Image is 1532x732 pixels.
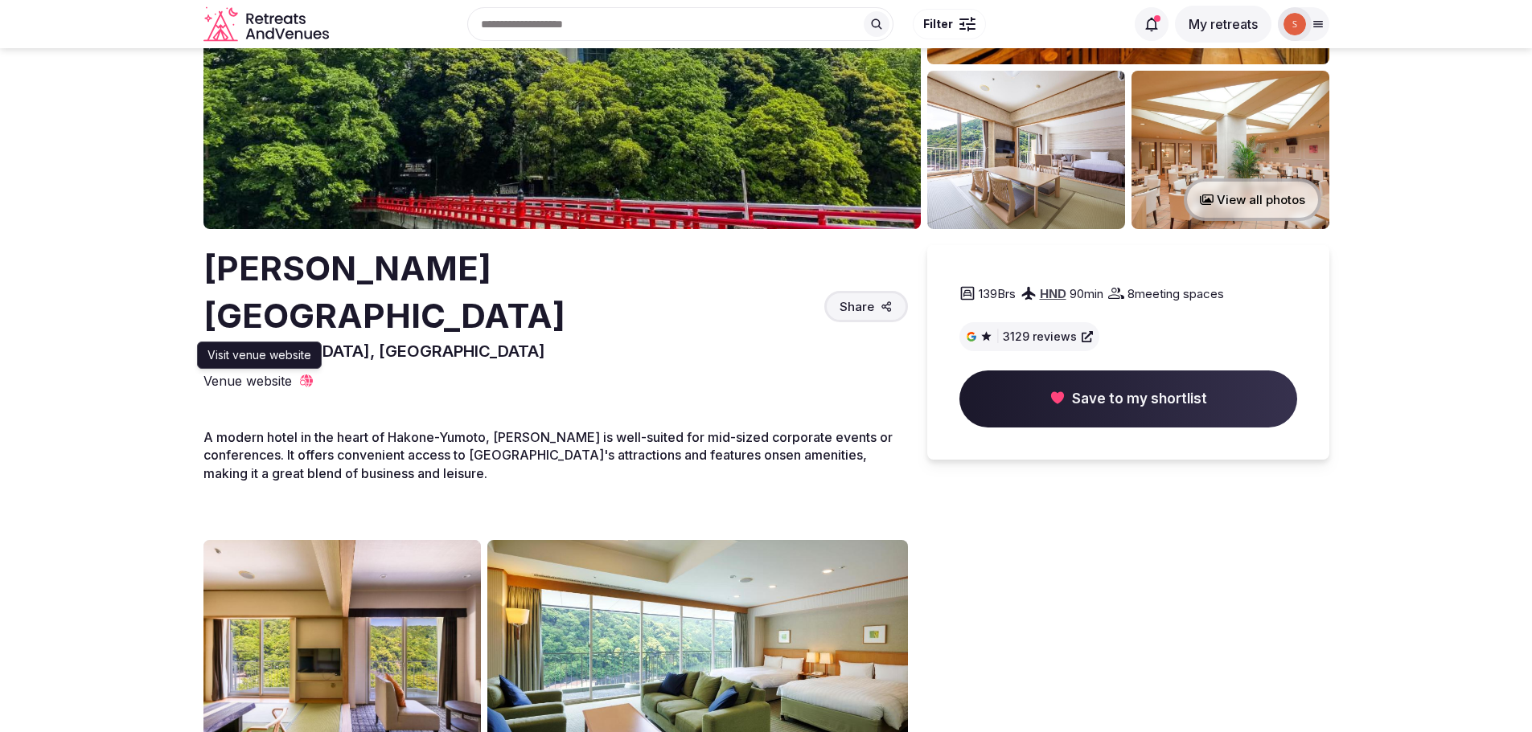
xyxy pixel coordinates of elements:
[203,6,332,43] svg: Retreats and Venues company logo
[966,329,1093,345] a: |3129 reviews
[979,285,1016,302] span: 139 Brs
[203,372,292,390] span: Venue website
[1070,285,1103,302] span: 90 min
[1184,178,1321,221] button: View all photos
[996,329,1000,345] span: |
[203,429,893,481] span: A modern hotel in the heart of Hakone-Yumoto, [PERSON_NAME] is well-suited for mid-sized corporat...
[203,341,545,361] span: [GEOGRAPHIC_DATA], [GEOGRAPHIC_DATA]
[203,372,314,390] a: Venue website
[203,245,818,340] h2: [PERSON_NAME][GEOGRAPHIC_DATA]
[203,6,332,43] a: Visit the homepage
[927,71,1125,229] img: Venue gallery photo
[1284,13,1306,35] img: stefanie.just
[1072,390,1207,409] span: Save to my shortlist
[1175,16,1271,32] a: My retreats
[840,298,874,315] span: Share
[1127,285,1224,302] span: 8 meeting spaces
[1132,71,1329,229] img: Venue gallery photo
[1175,6,1271,43] button: My retreats
[824,291,908,322] button: Share
[1040,286,1066,301] a: HND
[923,16,953,32] span: Filter
[207,347,311,363] p: Visit venue website
[1003,329,1077,345] span: 3129 reviews
[913,9,986,39] button: Filter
